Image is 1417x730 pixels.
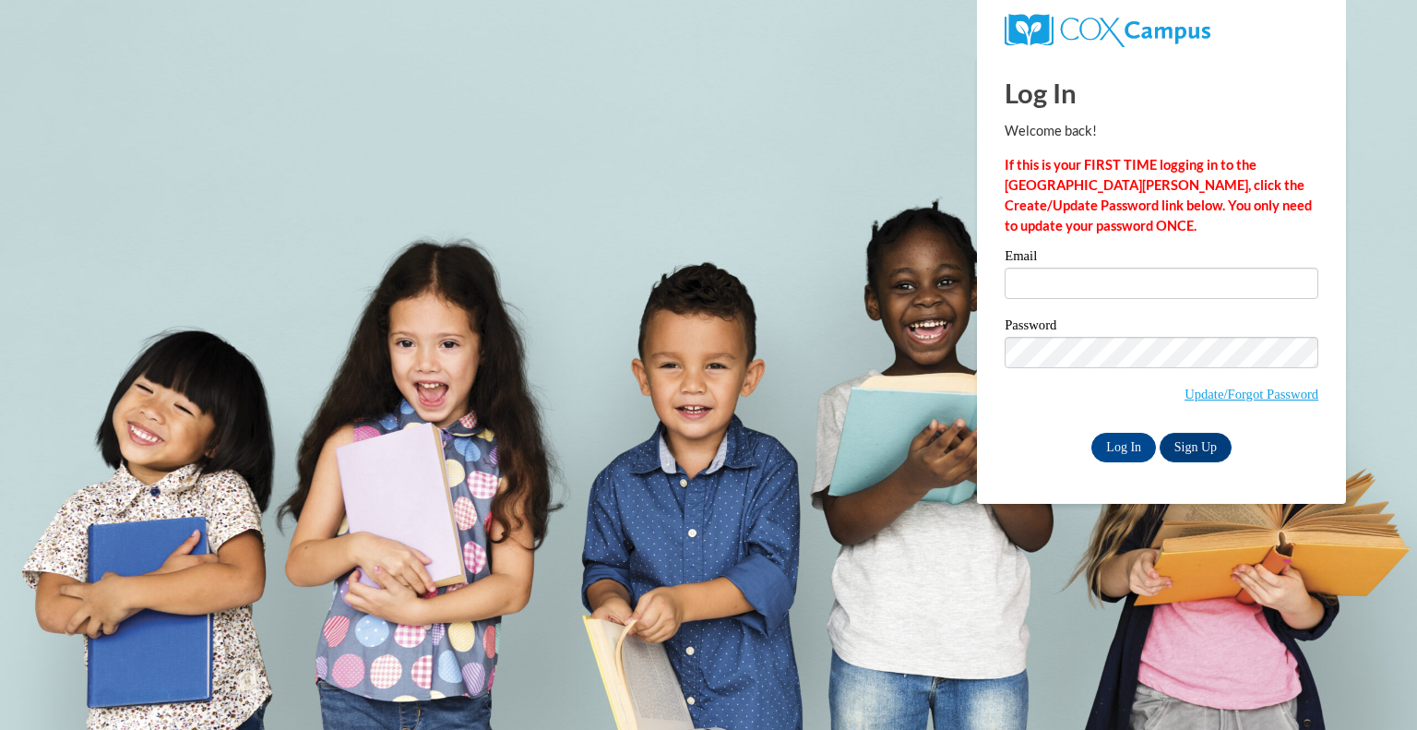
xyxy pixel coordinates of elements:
label: Password [1005,318,1318,337]
a: Sign Up [1160,433,1232,462]
input: Log In [1091,433,1156,462]
a: COX Campus [1005,21,1210,37]
a: Update/Forgot Password [1185,387,1318,401]
label: Email [1005,249,1318,268]
h1: Log In [1005,74,1318,112]
p: Welcome back! [1005,121,1318,141]
img: COX Campus [1005,14,1210,47]
strong: If this is your FIRST TIME logging in to the [GEOGRAPHIC_DATA][PERSON_NAME], click the Create/Upd... [1005,157,1312,233]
